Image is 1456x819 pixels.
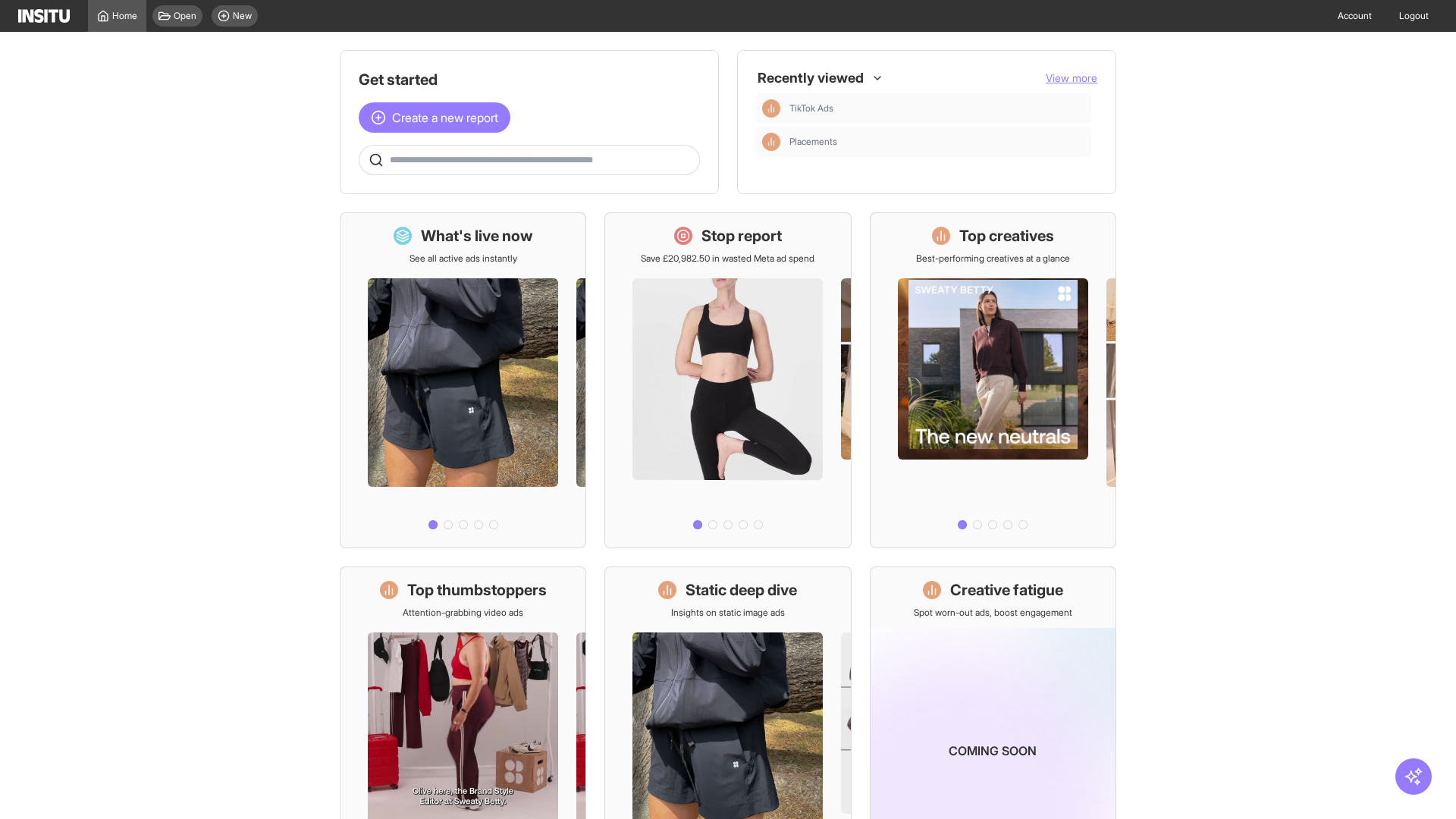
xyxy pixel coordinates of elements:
[407,579,547,601] h1: Top thumbstoppers
[870,212,1116,548] a: Top creativesBest-performing creatives at a glance
[359,69,700,90] h1: Get started
[409,253,517,265] p: See all active ads instantly
[233,10,252,22] span: New
[174,10,196,22] span: Open
[604,212,851,548] a: Stop reportSave £20,982.50 in wasted Meta ad spend
[1046,71,1097,86] button: View more
[916,253,1070,265] p: Best-performing creatives at a glance
[18,9,70,23] img: Logo
[762,133,780,151] div: Insights
[959,225,1054,246] h1: Top creatives
[421,225,533,246] h1: What's live now
[762,99,780,118] div: Insights
[789,102,1085,115] span: TikTok Ads
[789,136,1085,148] span: Placements
[789,136,837,148] span: Placements
[671,607,785,619] p: Insights on static image ads
[359,102,510,133] button: Create a new report
[641,253,814,265] p: Save £20,982.50 in wasted Meta ad spend
[392,108,498,127] span: Create a new report
[1046,71,1097,84] span: View more
[701,225,782,246] h1: Stop report
[112,10,137,22] span: Home
[789,102,833,115] span: TikTok Ads
[403,607,523,619] p: Attention-grabbing video ads
[686,579,797,601] h1: Static deep dive
[340,212,586,548] a: What's live nowSee all active ads instantly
